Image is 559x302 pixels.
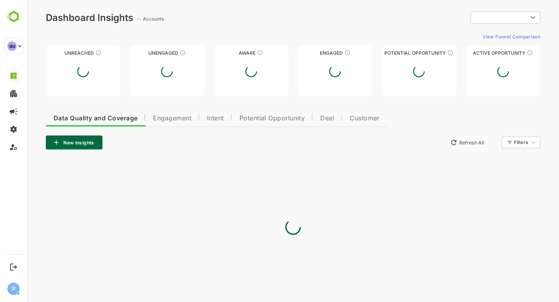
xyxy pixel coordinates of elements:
img: BambooboxLogoMark.f1c84d78b4c51b1a7b5f700c9845e183.svg [4,9,24,24]
span: Data Quality and Coverage [26,115,110,121]
div: P [7,283,20,295]
div: Potential Opportunity [354,50,429,56]
div: ​ [443,10,513,24]
div: These accounts are warm, further nurturing would qualify them to MQAs [317,50,323,56]
div: Aware [187,50,261,56]
span: Intent [180,115,197,121]
div: Active Opportunity [439,50,513,56]
div: These accounts have not been engaged with for a defined time period [68,50,75,56]
div: Filters [486,135,513,149]
div: Engaged [271,50,345,56]
button: View Funnel Comparison [452,30,513,43]
div: QU [7,42,17,51]
span: Potential Opportunity [212,115,278,121]
button: Logout [8,262,19,272]
span: Engagement [126,115,164,121]
div: Dashboard Insights [19,12,106,23]
ag: -- Accounts [110,16,139,22]
span: Customer [323,115,352,121]
div: These accounts are MQAs and can be passed on to Inside Sales [420,50,426,56]
div: Unengaged [102,50,177,56]
div: These accounts have just entered the buying cycle and need further nurturing [230,50,236,56]
div: Unreached [19,50,93,56]
div: Filters [487,139,501,145]
div: These accounts have not shown enough engagement and need nurturing [153,50,159,56]
div: These accounts have open opportunities which might be at any of the Sales Stages [500,50,506,56]
button: New Insights [19,135,75,149]
button: Refresh All [420,136,460,149]
span: Deal [293,115,307,121]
